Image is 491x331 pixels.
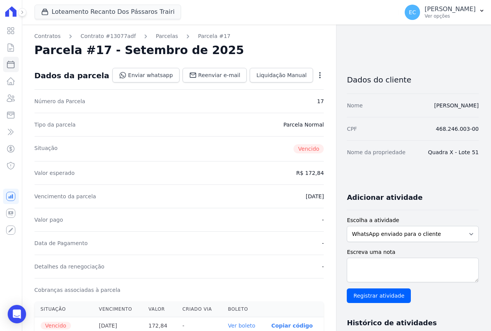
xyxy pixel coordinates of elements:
[228,323,255,329] a: Ver boleto
[306,193,324,200] dd: [DATE]
[317,97,324,105] dd: 17
[35,121,76,128] dt: Tipo da parcela
[93,301,142,317] th: Vencimento
[256,71,306,79] span: Liquidação Manual
[41,322,71,329] span: Vencido
[35,71,109,80] div: Dados da parcela
[347,248,479,256] label: Escreva uma nota
[35,97,86,105] dt: Número da Parcela
[35,239,88,247] dt: Data de Pagamento
[296,169,324,177] dd: R$ 172,84
[35,5,181,19] button: Loteamento Recanto Dos Pássaros Trairi
[81,32,136,40] a: Contrato #13077adf
[35,263,105,270] dt: Detalhes da renegociação
[347,288,411,303] input: Registrar atividade
[156,32,178,40] a: Parcelas
[425,13,476,19] p: Ver opções
[322,263,324,270] dd: -
[428,148,479,156] dd: Quadra X - Lote 51
[322,216,324,224] dd: -
[347,148,405,156] dt: Nome da propriedade
[322,239,324,247] dd: -
[142,301,176,317] th: Valor
[35,216,63,224] dt: Valor pago
[35,144,58,153] dt: Situação
[8,305,26,323] div: Open Intercom Messenger
[35,193,96,200] dt: Vencimento da parcela
[198,32,231,40] a: Parcela #17
[434,102,479,109] a: [PERSON_NAME]
[347,193,422,202] h3: Adicionar atividade
[183,68,247,82] a: Reenviar e-mail
[409,10,416,15] span: EC
[347,75,479,84] h3: Dados do cliente
[35,32,324,40] nav: Breadcrumb
[271,323,313,329] button: Copiar código
[35,286,120,294] dt: Cobranças associadas à parcela
[347,102,362,109] dt: Nome
[35,169,75,177] dt: Valor esperado
[347,216,479,224] label: Escolha a atividade
[112,68,180,82] a: Enviar whatsapp
[399,2,491,23] button: EC [PERSON_NAME] Ver opções
[35,43,244,57] h2: Parcela #17 - Setembro de 2025
[198,71,241,79] span: Reenviar e-mail
[35,32,61,40] a: Contratos
[222,301,265,317] th: Boleto
[250,68,313,82] a: Liquidação Manual
[436,125,479,133] dd: 468.246.003-00
[425,5,476,13] p: [PERSON_NAME]
[293,144,324,153] span: Vencido
[176,301,222,317] th: Criado via
[35,301,93,317] th: Situação
[347,125,357,133] dt: CPF
[347,318,437,328] h3: Histórico de atividades
[283,121,324,128] dd: Parcela Normal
